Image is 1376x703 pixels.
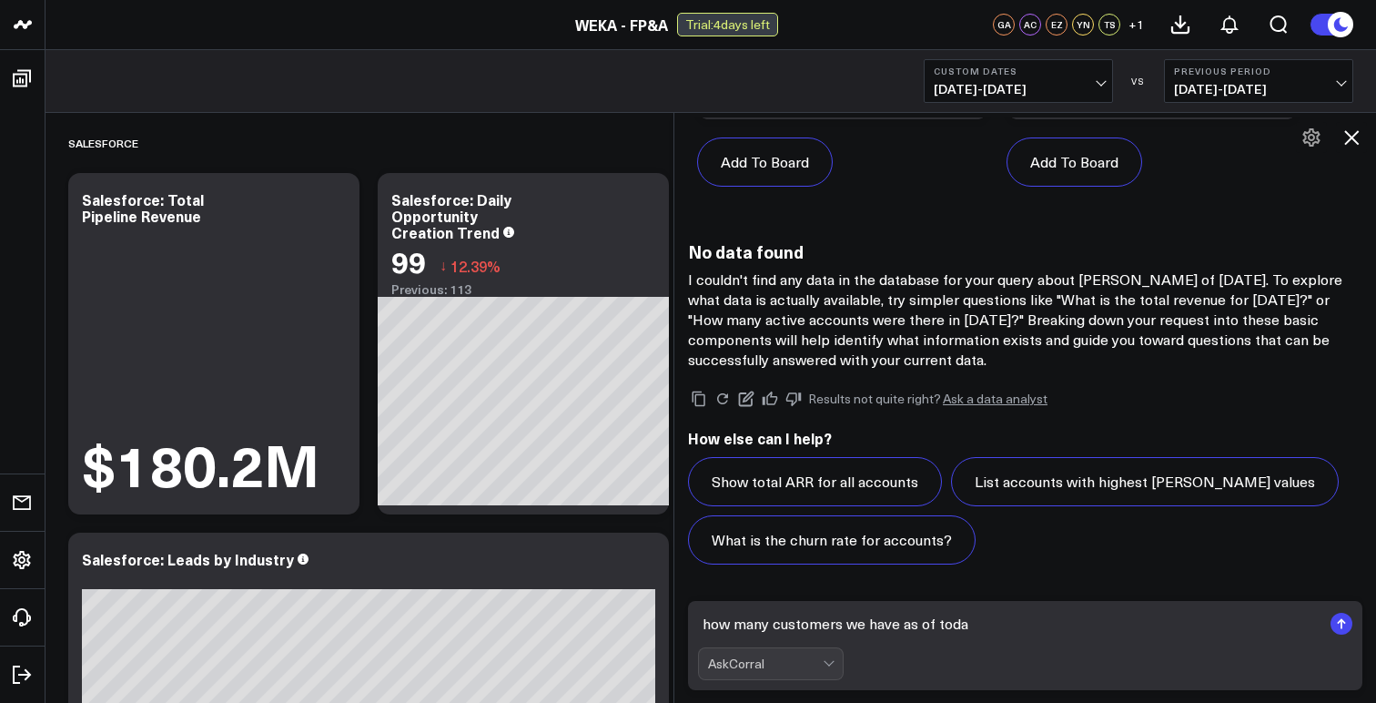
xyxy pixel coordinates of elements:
[1072,14,1094,36] div: YN
[943,392,1047,405] a: Ask a data analyst
[934,82,1103,97] span: [DATE] - [DATE]
[1125,14,1147,36] button: +1
[924,59,1113,103] button: Custom Dates[DATE]-[DATE]
[697,138,833,187] button: Add To Board
[1174,82,1343,97] span: [DATE] - [DATE]
[1164,59,1353,103] button: Previous Period[DATE]-[DATE]
[82,435,319,492] div: $180.2M
[808,390,941,407] span: Results not quite right?
[677,13,778,36] div: Trial: 4 days left
[698,607,1321,640] textarea: how many customers we have as of [PERSON_NAME]
[391,282,655,297] div: Previous: 113
[688,457,942,506] button: Show total ARR for all accounts
[993,14,1015,36] div: GA
[934,66,1103,76] b: Custom Dates
[1174,66,1343,76] b: Previous Period
[450,256,501,276] span: 12.39%
[391,245,426,278] div: 99
[1007,138,1142,187] button: Add To Board
[688,270,1362,370] p: I couldn't find any data in the database for your query about [PERSON_NAME] of [DATE]. To explore...
[440,254,447,278] span: ↓
[1019,14,1041,36] div: AC
[951,457,1339,506] button: List accounts with highest [PERSON_NAME] values
[82,549,294,569] div: Salesforce: Leads by Industry
[68,122,138,164] div: Salesforce
[391,189,511,242] div: Salesforce: Daily Opportunity Creation Trend
[708,657,823,671] div: AskCorral
[1122,76,1155,87] div: VS
[688,428,1362,448] h2: How else can I help?
[575,15,668,35] a: WEKA - FP&A
[688,515,976,565] button: What is the churn rate for accounts?
[688,241,1362,261] h3: No data found
[82,189,204,226] div: Salesforce: Total Pipeline Revenue
[1128,18,1144,31] span: + 1
[1098,14,1120,36] div: TS
[688,388,710,410] button: Copy
[1046,14,1067,36] div: EZ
